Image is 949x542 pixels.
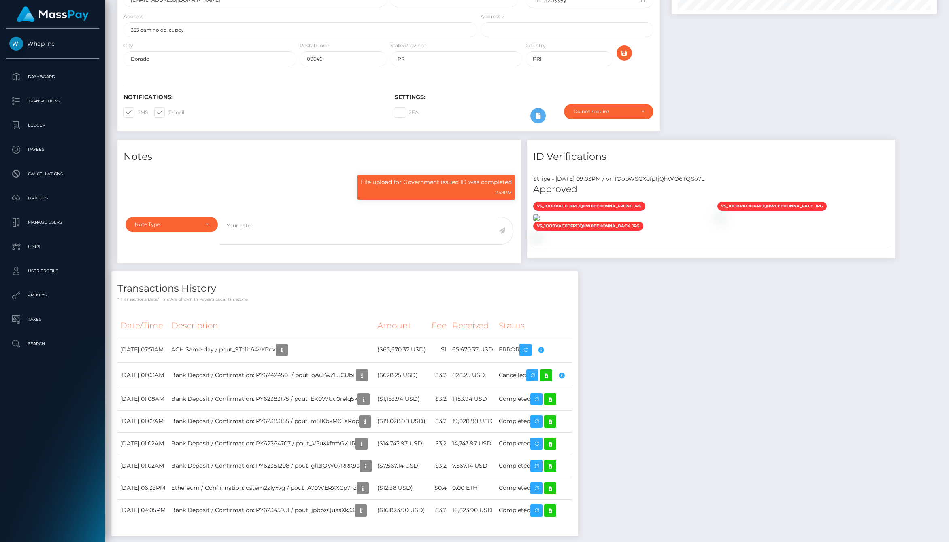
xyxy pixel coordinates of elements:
td: Completed [496,410,572,432]
button: Note Type [126,217,218,232]
td: 0.00 ETH [449,477,496,499]
td: Bank Deposit / Confirmation: PY62345951 / pout_jpbbzQuasXk33 [168,499,374,521]
td: [DATE] 06:33PM [117,477,168,499]
span: vs_1OobVACXdfp1jQhW0EEHonnA_back.jpg [533,222,643,231]
td: ($628.25 USD) [374,362,429,388]
a: Manage Users [6,212,99,233]
td: 14,743.97 USD [449,432,496,455]
td: Bank Deposit / Confirmation: PY62424501 / pout_oAuYwZL5CUbiI [168,362,374,388]
td: [DATE] 01:03AM [117,362,168,388]
td: [DATE] 01:08AM [117,388,168,410]
td: Completed [496,455,572,477]
td: [DATE] 04:05PM [117,499,168,521]
p: Links [9,241,96,253]
td: 1,153.94 USD [449,388,496,410]
h4: Notes [123,150,515,164]
div: Do not require [573,108,635,115]
td: ($65,670.37 USD) [374,337,429,362]
p: Dashboard [9,71,96,83]
td: ERROR [496,337,572,362]
a: Transactions [6,91,99,111]
td: [DATE] 07:51AM [117,337,168,362]
td: Completed [496,499,572,521]
td: Completed [496,432,572,455]
a: Dashboard [6,67,99,87]
label: State/Province [390,42,426,49]
label: Postal Code [300,42,329,49]
td: $3.2 [429,455,449,477]
a: Links [6,237,99,257]
div: Note Type [135,221,199,228]
td: 65,670.37 USD [449,337,496,362]
th: Amount [374,315,429,337]
td: 19,028.98 USD [449,410,496,432]
td: 628.25 USD [449,362,496,388]
td: [DATE] 01:07AM [117,410,168,432]
a: Payees [6,140,99,160]
h5: Approved [533,183,889,196]
td: Ethereum / Confirmation: ostem2z1yxvg / pout_A70WERXXCp7hz [168,477,374,499]
label: E-mail [154,107,184,118]
a: Search [6,334,99,354]
td: Cancelled [496,362,572,388]
a: Taxes [6,309,99,330]
td: ($16,823.90 USD) [374,499,429,521]
td: $3.2 [429,362,449,388]
div: Stripe - [DATE] 09:03PM / vr_1OobWSCXdfp1jQhWO6TQSo7L [527,175,895,183]
td: $3.2 [429,388,449,410]
a: Cancellations [6,164,99,184]
th: Received [449,315,496,337]
td: Bank Deposit / Confirmation: PY62364707 / pout_V5uXkfrmGXlIR [168,432,374,455]
img: Whop Inc [9,37,23,51]
span: vs_1OobVACXdfp1jQhW0EEHonnA_face.jpg [717,202,827,211]
h6: Settings: [395,94,654,101]
td: [DATE] 01:02AM [117,455,168,477]
p: Taxes [9,313,96,326]
h6: Notifications: [123,94,383,101]
p: Manage Users [9,216,96,229]
a: Ledger [6,115,99,135]
td: Bank Deposit / Confirmation: PY62383155 / pout_m5IKbkMXTaRdp [168,410,374,432]
th: Fee [429,315,449,337]
span: vs_1OobVACXdfp1jQhW0EEHonnA_front.jpg [533,202,645,211]
td: $3.2 [429,410,449,432]
a: Batches [6,188,99,208]
p: File upload for Government issued ID was completed [361,178,512,186]
p: API Keys [9,289,96,301]
td: Completed [496,388,572,410]
td: ($19,028.98 USD) [374,410,429,432]
td: ($7,567.14 USD) [374,455,429,477]
td: 16,823.90 USD [449,499,496,521]
p: Batches [9,192,96,204]
td: 7,567.14 USD [449,455,496,477]
label: 2FA [395,107,419,118]
td: ACH Same-day / pout_9Tt1it64vXPnv [168,337,374,362]
img: MassPay Logo [17,6,89,22]
label: Address 2 [481,13,504,20]
img: vr_1OobWSCXdfp1jQhWO6TQSo7Lfile_1OobW6CXdfp1jQhWbEMBWZWb [533,234,540,241]
p: Transactions [9,95,96,107]
h4: Transactions History [117,282,572,296]
td: ($12.38 USD) [374,477,429,499]
img: vr_1OobWSCXdfp1jQhWO6TQSo7Lfile_1OobWLCXdfp1jQhWUhEYOmwF [717,214,724,221]
td: Completed [496,477,572,499]
td: $0.4 [429,477,449,499]
td: ($14,743.97 USD) [374,432,429,455]
th: Description [168,315,374,337]
p: User Profile [9,265,96,277]
th: Date/Time [117,315,168,337]
label: Address [123,13,143,20]
button: Do not require [564,104,653,119]
img: vr_1OobWSCXdfp1jQhWO6TQSo7Lfile_1OobVwCXdfp1jQhW6TSLNTBj [533,214,540,221]
td: Bank Deposit / Confirmation: PY62351208 / pout_gkzIOW07RRK9s [168,455,374,477]
td: $1 [429,337,449,362]
label: City [123,42,133,49]
p: Cancellations [9,168,96,180]
th: Status [496,315,572,337]
p: Payees [9,144,96,156]
label: Country [526,42,546,49]
a: User Profile [6,261,99,281]
label: SMS [123,107,148,118]
td: $3.2 [429,499,449,521]
small: 2:48PM [495,190,512,195]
